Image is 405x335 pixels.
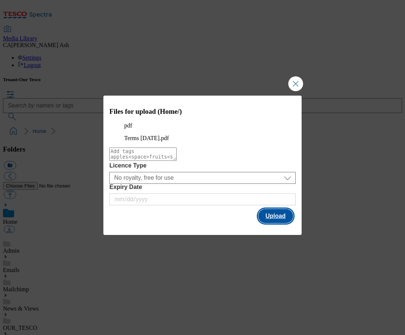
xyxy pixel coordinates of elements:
[258,209,293,223] button: Upload
[109,107,296,116] h3: Files for upload (Home/)
[288,76,303,91] button: Close Modal
[103,96,302,235] div: Modal
[124,122,281,129] p: pdf
[109,162,296,169] label: Licence Type
[124,135,281,142] figcaption: Terms [DATE].pdf
[109,184,296,190] label: Expiry Date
